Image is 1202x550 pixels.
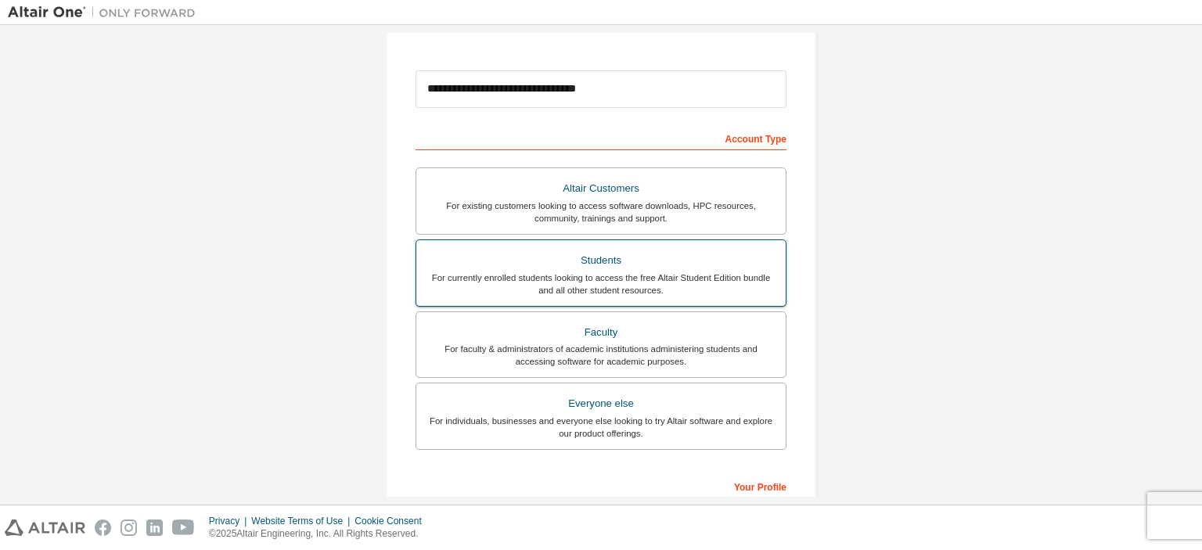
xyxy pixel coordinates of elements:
p: © 2025 Altair Engineering, Inc. All Rights Reserved. [209,527,431,541]
div: Cookie Consent [354,515,430,527]
div: Students [426,250,776,271]
div: For faculty & administrators of academic institutions administering students and accessing softwa... [426,343,776,368]
div: Everyone else [426,393,776,415]
div: For existing customers looking to access software downloads, HPC resources, community, trainings ... [426,200,776,225]
img: youtube.svg [172,519,195,536]
div: Faculty [426,322,776,343]
div: Privacy [209,515,251,527]
div: Website Terms of Use [251,515,354,527]
img: facebook.svg [95,519,111,536]
img: Altair One [8,5,203,20]
div: Account Type [416,125,786,150]
div: Your Profile [416,473,786,498]
img: linkedin.svg [146,519,163,536]
div: For currently enrolled students looking to access the free Altair Student Edition bundle and all ... [426,271,776,297]
img: altair_logo.svg [5,519,85,536]
div: Altair Customers [426,178,776,200]
img: instagram.svg [121,519,137,536]
div: For individuals, businesses and everyone else looking to try Altair software and explore our prod... [426,415,776,440]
